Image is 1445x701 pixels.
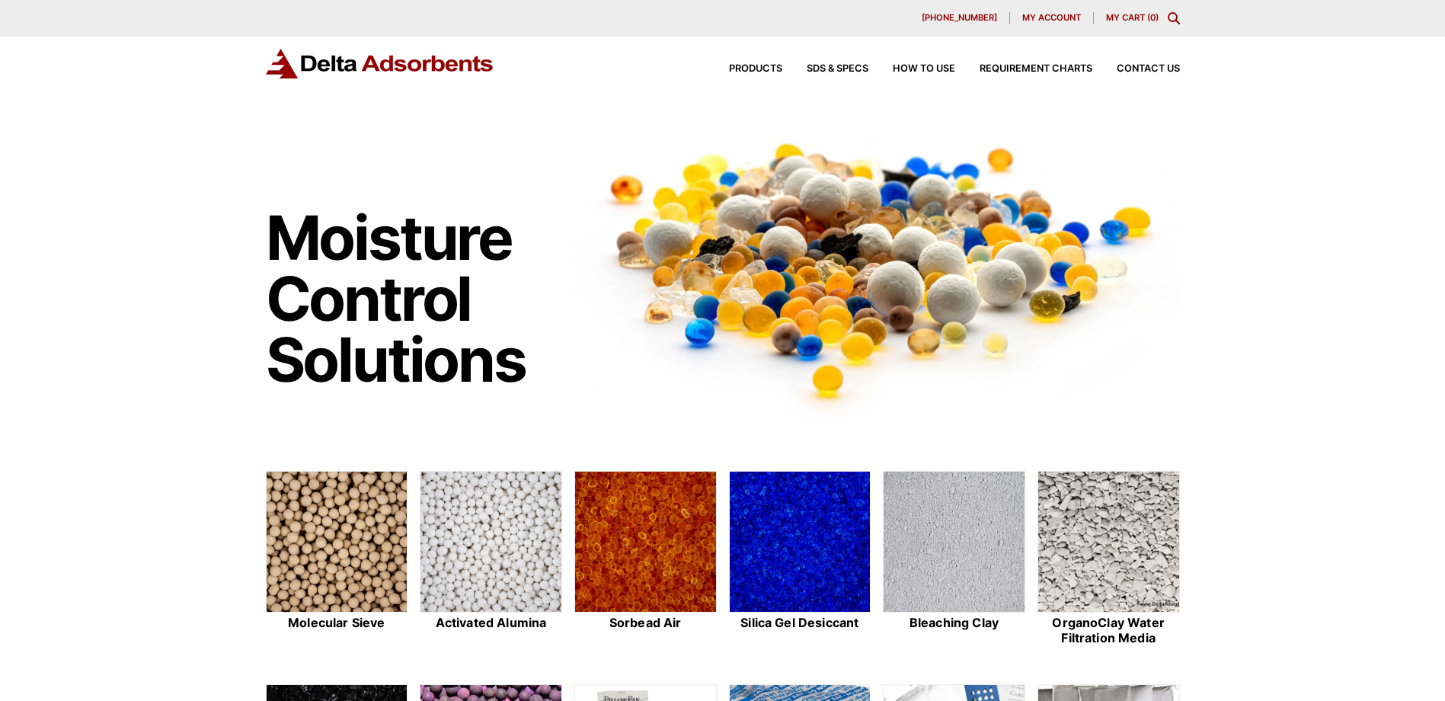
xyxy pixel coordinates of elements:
a: [PHONE_NUMBER] [910,12,1010,24]
a: Sorbead Air [574,471,717,648]
a: Molecular Sieve [266,471,408,648]
div: Toggle Modal Content [1168,12,1180,24]
a: My account [1010,12,1094,24]
h2: Activated Alumina [420,616,562,630]
span: How to Use [893,64,955,74]
a: Products [705,64,782,74]
span: SDS & SPECS [807,64,868,74]
h2: Bleaching Clay [883,616,1025,630]
span: [PHONE_NUMBER] [922,14,997,22]
span: My account [1022,14,1081,22]
h2: Sorbead Air [574,616,717,630]
a: Bleaching Clay [883,471,1025,648]
img: Image [574,115,1180,422]
span: Requirement Charts [980,64,1092,74]
a: Activated Alumina [420,471,562,648]
h2: Silica Gel Desiccant [729,616,871,630]
a: How to Use [868,64,955,74]
span: Contact Us [1117,64,1180,74]
span: 0 [1150,12,1156,23]
a: SDS & SPECS [782,64,868,74]
h2: Molecular Sieve [266,616,408,630]
span: Products [729,64,782,74]
a: Contact Us [1092,64,1180,74]
h1: Moisture Control Solutions [266,207,560,390]
a: Silica Gel Desiccant [729,471,871,648]
a: My Cart (0) [1106,12,1159,23]
img: Delta Adsorbents [266,49,494,78]
a: OrganoClay Water Filtration Media [1037,471,1180,648]
h2: OrganoClay Water Filtration Media [1037,616,1180,645]
a: Requirement Charts [955,64,1092,74]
